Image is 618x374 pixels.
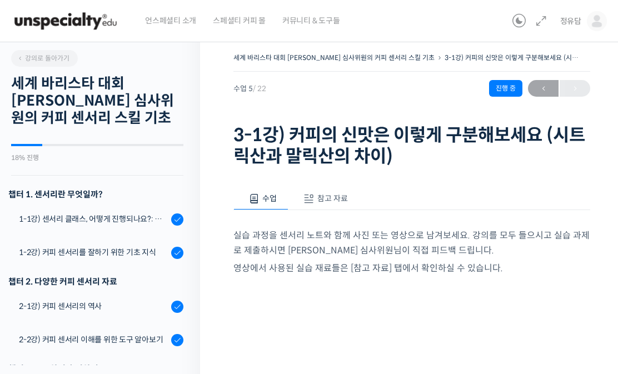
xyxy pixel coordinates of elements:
[233,53,435,62] a: 세계 바리스타 대회 [PERSON_NAME] 심사위원의 커피 센서리 스킬 기초
[233,228,590,258] p: 실습 과정을 센서리 노트와 함께 사진 또는 영상으로 남겨보세요. 강의를 모두 들으시고 실습 과제로 제출하시면 [PERSON_NAME] 심사위원님이 직접 피드백 드립니다.
[528,81,559,96] span: ←
[19,213,168,225] div: 1-1강) 센서리 클래스, 어떻게 진행되나요?: 목차 및 개요
[17,54,69,62] span: 강의로 돌아가기
[19,333,168,346] div: 2-2강) 커피 센서리 이해를 위한 도구 알아보기
[233,124,590,167] h1: 3-1강) 커피의 신맛은 이렇게 구분해보세요 (시트릭산과 말릭산의 차이)
[317,193,348,203] span: 참고 자료
[19,246,168,258] div: 1-2강) 커피 센서리를 잘하기 위한 기초 지식
[233,261,590,276] p: 영상에서 사용된 실습 재료들은 [참고 자료] 탭에서 확인하실 수 있습니다.
[8,274,183,289] div: 챕터 2. 다양한 커피 센서리 자료
[560,16,581,26] span: 정유담
[253,84,266,93] span: / 22
[8,187,183,202] h3: 챕터 1. 센서리란 무엇일까?
[19,300,168,312] div: 2-1강) 커피 센서리의 역사
[528,80,559,97] a: ←이전
[233,85,266,92] span: 수업 5
[489,80,522,97] div: 진행 중
[11,50,78,67] a: 강의로 돌아가기
[11,75,183,127] h2: 세계 바리스타 대회 [PERSON_NAME] 심사위원의 커피 센서리 스킬 기초
[11,154,183,161] div: 18% 진행
[262,193,277,203] span: 수업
